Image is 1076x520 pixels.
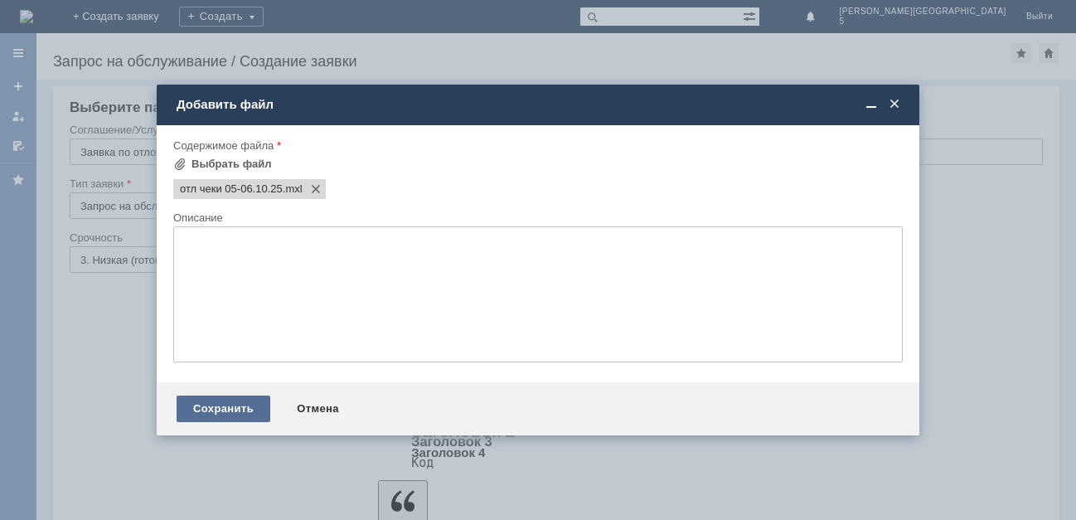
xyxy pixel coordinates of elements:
span: Свернуть (Ctrl + M) [863,97,880,112]
span: отл чеки 05-06.10.25.mxl [180,182,283,196]
div: Содержимое файла [173,140,899,151]
span: Закрыть [886,97,903,112]
div: Описание [173,212,899,223]
div: Добавить файл [177,97,903,112]
div: Выбрать файл [191,158,272,171]
div: Прошу удалить отложенные чеки от 05-06.10.25 [7,7,242,33]
span: отл чеки 05-06.10.25.mxl [283,182,303,196]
